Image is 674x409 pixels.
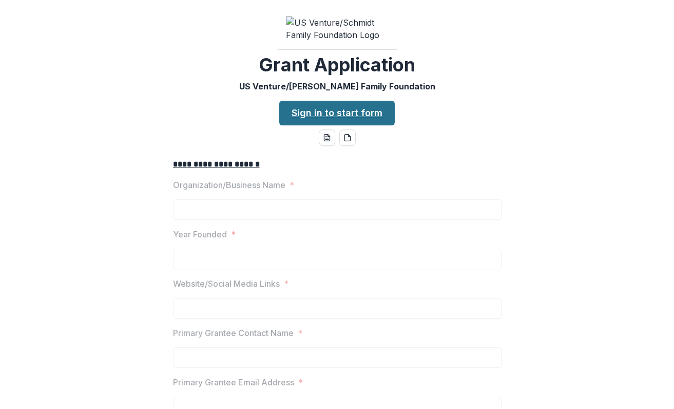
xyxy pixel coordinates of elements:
[319,129,335,146] button: word-download
[173,327,294,339] p: Primary Grantee Contact Name
[173,376,294,388] p: Primary Grantee Email Address
[279,101,395,125] a: Sign in to start form
[239,80,435,92] p: US Venture/[PERSON_NAME] Family Foundation
[286,16,389,41] img: US Venture/Schmidt Family Foundation Logo
[259,54,415,76] h2: Grant Application
[173,228,227,240] p: Year Founded
[339,129,356,146] button: pdf-download
[173,179,285,191] p: Organization/Business Name
[173,277,280,290] p: Website/Social Media Links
